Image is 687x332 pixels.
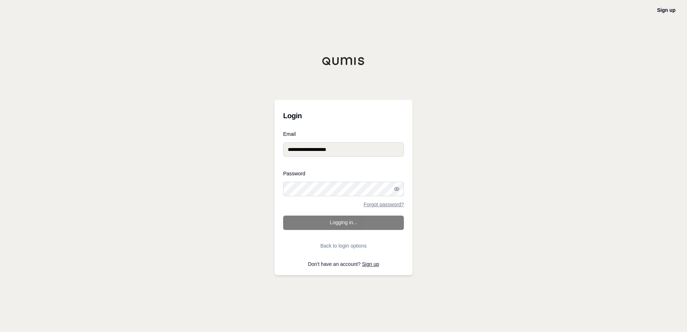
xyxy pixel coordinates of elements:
[657,7,676,13] a: Sign up
[322,57,365,65] img: Qumis
[283,109,404,123] h3: Login
[283,262,404,267] p: Don't have an account?
[362,261,379,267] a: Sign up
[283,132,404,137] label: Email
[283,171,404,176] label: Password
[283,239,404,253] button: Back to login options
[364,202,404,207] a: Forgot password?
